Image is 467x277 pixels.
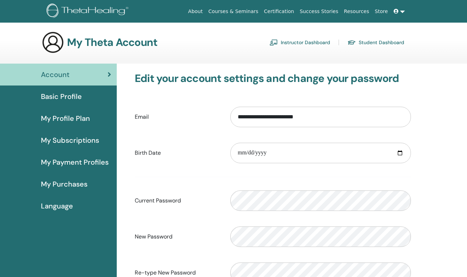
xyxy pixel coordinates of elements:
[41,113,90,124] span: My Profile Plan
[261,5,297,18] a: Certification
[129,194,225,207] label: Current Password
[135,72,411,85] h3: Edit your account settings and change your password
[269,39,278,46] img: chalkboard-teacher.svg
[41,157,109,167] span: My Payment Profiles
[129,110,225,124] label: Email
[341,5,372,18] a: Resources
[347,40,356,46] img: graduation-cap.svg
[297,5,341,18] a: Success Stories
[41,179,87,189] span: My Purchases
[42,31,64,54] img: generic-user-icon.jpg
[129,230,225,243] label: New Password
[269,37,330,48] a: Instructor Dashboard
[206,5,261,18] a: Courses & Seminars
[47,4,131,19] img: logo.png
[41,201,73,211] span: Language
[41,69,69,80] span: Account
[129,146,225,160] label: Birth Date
[41,135,99,146] span: My Subscriptions
[372,5,391,18] a: Store
[67,36,157,49] h3: My Theta Account
[41,91,82,102] span: Basic Profile
[347,37,404,48] a: Student Dashboard
[185,5,205,18] a: About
